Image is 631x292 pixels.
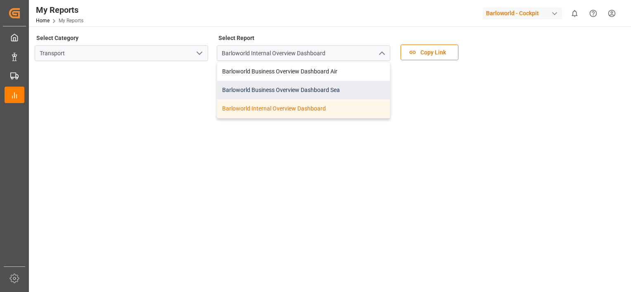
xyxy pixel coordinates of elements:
button: Barloworld - Cockpit [483,5,565,21]
button: show 0 new notifications [565,4,584,23]
div: Barloworld - Cockpit [483,7,562,19]
button: close menu [375,47,387,60]
button: Copy Link [401,45,458,60]
input: Type to search/select [35,45,208,61]
label: Select Category [35,32,80,44]
div: Barloworld Internal Overview Dashboard [217,99,390,118]
div: Barloworld Business Overview Dashboard Sea [217,81,390,99]
a: Home [36,18,50,24]
input: Type to search/select [217,45,390,61]
div: My Reports [36,4,83,16]
button: open menu [193,47,205,60]
span: Copy Link [416,48,450,57]
div: Barloworld Business Overview Dashboard Air [217,62,390,81]
button: Help Center [584,4,603,23]
label: Select Report [217,32,256,44]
